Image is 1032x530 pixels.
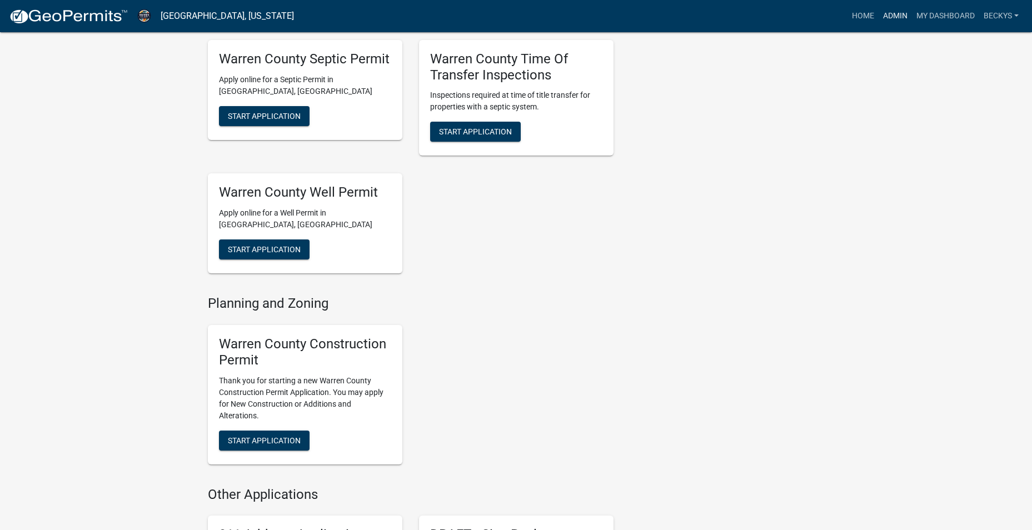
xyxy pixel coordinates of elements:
[847,6,879,27] a: Home
[219,51,391,67] h5: Warren County Septic Permit
[228,111,301,120] span: Start Application
[219,184,391,201] h5: Warren County Well Permit
[219,375,391,422] p: Thank you for starting a new Warren County Construction Permit Application. You may apply for New...
[219,106,310,126] button: Start Application
[219,207,391,231] p: Apply online for a Well Permit in [GEOGRAPHIC_DATA], [GEOGRAPHIC_DATA]
[161,7,294,26] a: [GEOGRAPHIC_DATA], [US_STATE]
[219,431,310,451] button: Start Application
[208,487,614,503] h4: Other Applications
[912,6,979,27] a: My Dashboard
[208,296,614,312] h4: Planning and Zoning
[219,336,391,368] h5: Warren County Construction Permit
[137,8,152,23] img: Warren County, Iowa
[430,89,602,113] p: Inspections required at time of title transfer for properties with a septic system.
[219,239,310,259] button: Start Application
[228,436,301,444] span: Start Application
[979,6,1023,27] a: beckys
[228,245,301,254] span: Start Application
[439,127,512,136] span: Start Application
[430,122,521,142] button: Start Application
[219,74,391,97] p: Apply online for a Septic Permit in [GEOGRAPHIC_DATA], [GEOGRAPHIC_DATA]
[430,51,602,83] h5: Warren County Time Of Transfer Inspections
[879,6,912,27] a: Admin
